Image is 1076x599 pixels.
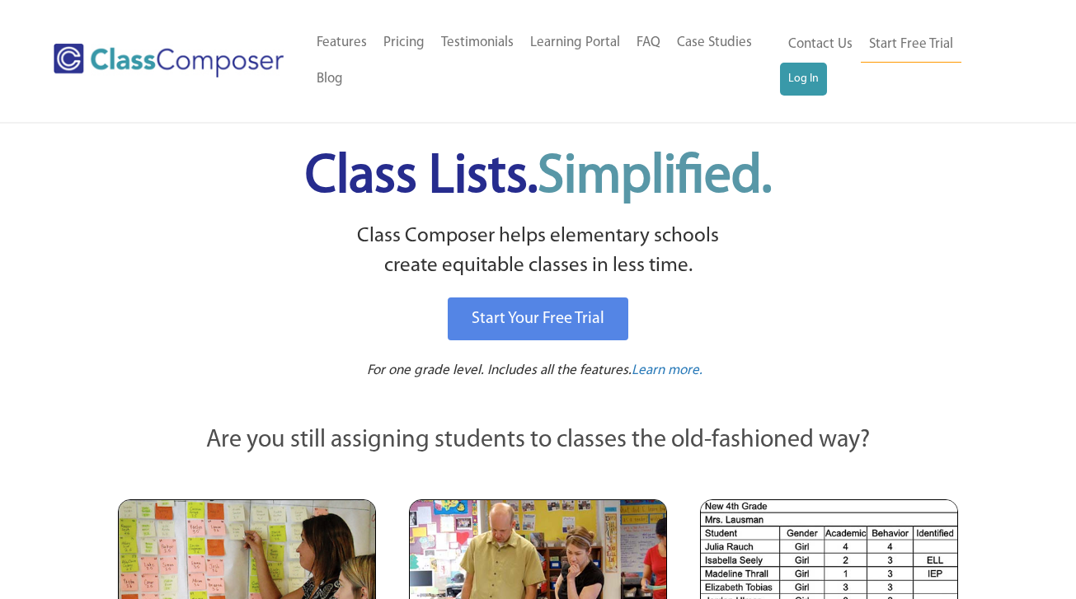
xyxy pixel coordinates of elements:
[305,151,772,204] span: Class Lists.
[433,25,522,61] a: Testimonials
[472,311,604,327] span: Start Your Free Trial
[632,361,702,381] a: Learn more.
[780,26,861,63] a: Contact Us
[861,26,961,63] a: Start Free Trial
[780,26,1010,96] nav: Header Menu
[375,25,433,61] a: Pricing
[522,25,628,61] a: Learning Portal
[780,63,827,96] a: Log In
[628,25,669,61] a: FAQ
[115,222,961,282] p: Class Composer helps elementary schools create equitable classes in less time.
[367,363,632,377] span: For one grade level. Includes all the features.
[308,61,351,97] a: Blog
[448,297,628,340] a: Start Your Free Trial
[308,25,780,97] nav: Header Menu
[632,363,702,377] span: Learn more.
[538,151,772,204] span: Simplified.
[308,25,375,61] a: Features
[54,44,284,77] img: Class Composer
[118,423,959,459] p: Are you still assigning students to classes the old-fashioned way?
[669,25,760,61] a: Case Studies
